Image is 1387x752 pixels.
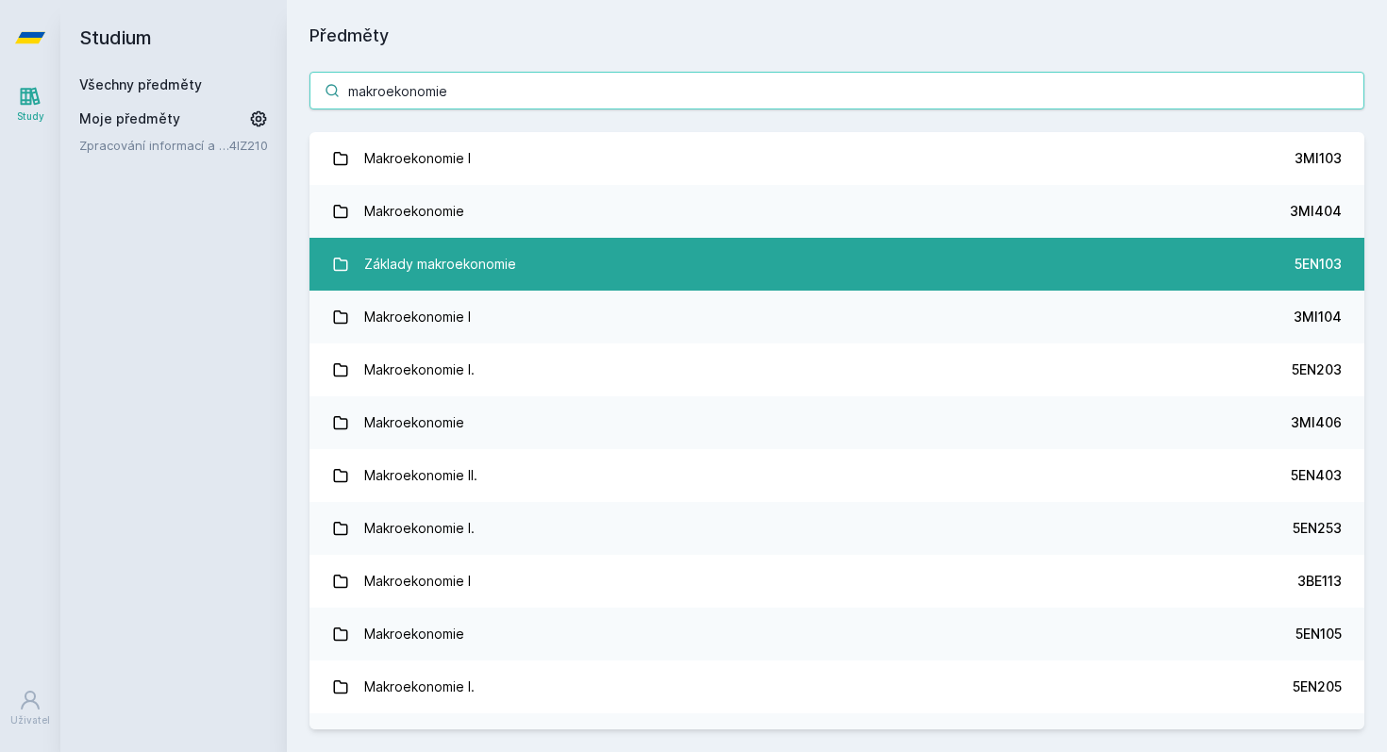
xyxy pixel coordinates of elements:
a: Makroekonomie 3MI406 [309,396,1364,449]
a: Makroekonomie I. 5EN203 [309,343,1364,396]
div: 5EN205 [1293,677,1342,696]
a: Makroekonomie 5EN105 [309,608,1364,660]
div: Základy makroekonomie [364,245,516,283]
div: 3MI404 [1290,202,1342,221]
div: Makroekonomie I [364,140,471,177]
a: 4IZ210 [229,138,268,153]
div: Makroekonomie I. [364,668,475,706]
a: Makroekonomie I. 5EN205 [309,660,1364,713]
a: Makroekonomie II. 5EN403 [309,449,1364,502]
div: Makroekonomie [364,192,464,230]
a: Uživatel [4,679,57,737]
div: 5EN103 [1295,255,1342,274]
a: Makroekonomie I 3MI103 [309,132,1364,185]
div: Makroekonomie I [364,298,471,336]
div: Makroekonomie I. [364,351,475,389]
a: Základy makroekonomie 5EN103 [309,238,1364,291]
a: Zpracování informací a znalostí [79,136,229,155]
a: Study [4,75,57,133]
div: 5EN253 [1293,519,1342,538]
a: Makroekonomie I. 5EN253 [309,502,1364,555]
h1: Předměty [309,23,1364,49]
div: Study [17,109,44,124]
a: Makroekonomie I 3BE113 [309,555,1364,608]
div: Makroekonomie I [364,562,471,600]
div: 5EN403 [1291,466,1342,485]
div: Makroekonomie [364,404,464,442]
a: Makroekonomie I 3MI104 [309,291,1364,343]
a: Makroekonomie 3MI404 [309,185,1364,238]
div: 5EN105 [1295,625,1342,643]
div: 3MI406 [1291,413,1342,432]
div: 5EN203 [1292,360,1342,379]
div: 3MI104 [1294,308,1342,326]
input: Název nebo ident předmětu… [309,72,1364,109]
div: Makroekonomie [364,615,464,653]
div: 3MI103 [1295,149,1342,168]
div: Makroekonomie II. [364,457,477,494]
a: Všechny předměty [79,76,202,92]
span: Moje předměty [79,109,180,128]
div: 3BE113 [1297,572,1342,591]
div: Makroekonomie I. [364,510,475,547]
div: Uživatel [10,713,50,727]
